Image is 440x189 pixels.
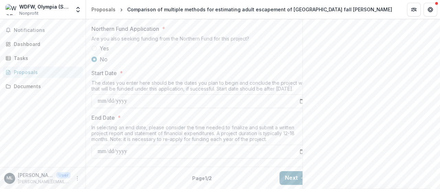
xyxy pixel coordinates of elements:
[14,40,77,48] div: Dashboard
[407,3,421,16] button: Partners
[5,4,16,15] img: WDFW, Olympia (Science Division)
[14,27,80,33] span: Notifications
[89,4,395,14] nav: breadcrumb
[73,174,81,182] button: More
[91,114,115,122] p: End Date
[73,3,83,16] button: Open entity switcher
[91,25,159,33] p: Northern Fund Application
[3,25,83,36] button: Notifications
[91,6,115,13] div: Proposals
[19,3,70,10] div: WDFW, Olympia (Science Division)
[127,6,392,13] div: Comparison of multiple methods for estimating adult escapement of [GEOGRAPHIC_DATA] fall [PERSON_...
[14,69,77,76] div: Proposals
[18,172,54,179] p: [PERSON_NAME]
[3,81,83,92] a: Documents
[91,69,117,77] p: Start Date
[91,125,311,145] div: In selecting an end date, please consider the time needed to finalize and submit a written projec...
[91,36,311,44] div: Are you also seeking funding from the Northern Fund for this project?
[19,10,38,16] span: Nonprofit
[100,55,108,63] span: No
[3,52,83,64] a: Tasks
[91,80,311,94] div: The dates you enter here should be the dates you plan to begin and conclude the project work that...
[14,83,77,90] div: Documents
[3,38,83,50] a: Dashboard
[18,179,70,185] p: [PERSON_NAME][EMAIL_ADDRESS][PERSON_NAME][DOMAIN_NAME]
[279,171,311,185] button: Next
[56,172,70,178] p: User
[89,4,118,14] a: Proposals
[3,67,83,78] a: Proposals
[7,176,13,180] div: Marisa Litz
[423,3,437,16] button: Get Help
[14,55,77,62] div: Tasks
[192,175,212,182] p: Page 1 / 2
[100,44,109,52] span: Yes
